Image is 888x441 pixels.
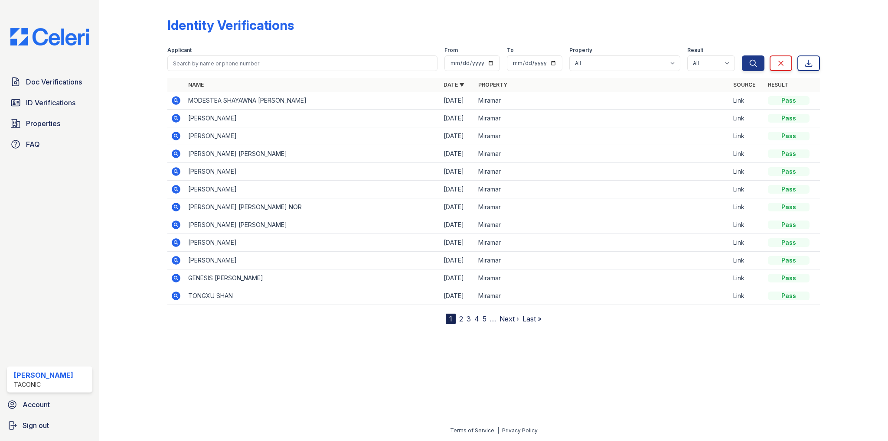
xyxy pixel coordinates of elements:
[444,47,458,54] label: From
[768,132,810,140] div: Pass
[475,234,730,252] td: Miramar
[185,234,440,252] td: [PERSON_NAME]
[475,127,730,145] td: Miramar
[7,94,92,111] a: ID Verifications
[26,118,60,129] span: Properties
[440,92,475,110] td: [DATE]
[444,81,464,88] a: Date ▼
[440,145,475,163] td: [DATE]
[3,396,96,413] a: Account
[7,115,92,132] a: Properties
[446,314,456,324] div: 1
[730,252,764,269] td: Link
[440,127,475,145] td: [DATE]
[185,252,440,269] td: [PERSON_NAME]
[768,256,810,265] div: Pass
[768,167,810,176] div: Pass
[499,315,519,323] a: Next ›
[23,420,49,431] span: Sign out
[185,163,440,181] td: [PERSON_NAME]
[730,234,764,252] td: Link
[185,287,440,305] td: TONGXU SHAN
[768,114,810,123] div: Pass
[3,417,96,434] a: Sign out
[26,97,75,108] span: ID Verifications
[167,17,294,33] div: Identity Verifications
[440,181,475,198] td: [DATE]
[507,47,514,54] label: To
[475,92,730,110] td: Miramar
[768,81,788,88] a: Result
[730,110,764,127] td: Link
[730,216,764,234] td: Link
[188,81,204,88] a: Name
[768,203,810,211] div: Pass
[497,427,499,434] div: |
[687,47,703,54] label: Result
[475,269,730,287] td: Miramar
[478,81,507,88] a: Property
[440,110,475,127] td: [DATE]
[23,399,50,410] span: Account
[768,274,810,282] div: Pass
[474,315,479,323] a: 4
[440,216,475,234] td: [DATE]
[185,92,440,110] td: MODESTEA SHAYAWNA [PERSON_NAME]
[440,234,475,252] td: [DATE]
[768,238,810,247] div: Pass
[440,198,475,216] td: [DATE]
[475,163,730,181] td: Miramar
[167,47,192,54] label: Applicant
[569,47,592,54] label: Property
[502,427,538,434] a: Privacy Policy
[185,181,440,198] td: [PERSON_NAME]
[475,181,730,198] td: Miramar
[7,136,92,153] a: FAQ
[733,81,755,88] a: Source
[185,110,440,127] td: [PERSON_NAME]
[185,216,440,234] td: [PERSON_NAME] [PERSON_NAME]
[475,216,730,234] td: Miramar
[14,380,73,389] div: Taconic
[730,269,764,287] td: Link
[26,77,82,87] span: Doc Verifications
[768,96,810,105] div: Pass
[730,127,764,145] td: Link
[467,315,471,323] a: 3
[730,92,764,110] td: Link
[490,314,496,324] span: …
[768,292,810,300] div: Pass
[475,145,730,163] td: Miramar
[730,181,764,198] td: Link
[475,252,730,269] td: Miramar
[440,269,475,287] td: [DATE]
[475,287,730,305] td: Miramar
[730,287,764,305] td: Link
[475,198,730,216] td: Miramar
[483,315,486,323] a: 5
[768,185,810,194] div: Pass
[26,139,40,149] span: FAQ
[167,55,437,71] input: Search by name or phone number
[450,427,494,434] a: Terms of Service
[3,28,96,45] img: CE_Logo_Blue-a8612792a0a2168367f1c8372b55b34899dd931a85d93a1a3d3e32e68fde9ad4.png
[768,220,810,229] div: Pass
[14,370,73,380] div: [PERSON_NAME]
[440,287,475,305] td: [DATE]
[440,252,475,269] td: [DATE]
[185,269,440,287] td: GENESIS [PERSON_NAME]
[730,198,764,216] td: Link
[768,149,810,158] div: Pass
[185,145,440,163] td: [PERSON_NAME] [PERSON_NAME]
[185,198,440,216] td: [PERSON_NAME] [PERSON_NAME] NOR
[7,73,92,91] a: Doc Verifications
[440,163,475,181] td: [DATE]
[475,110,730,127] td: Miramar
[730,163,764,181] td: Link
[730,145,764,163] td: Link
[522,315,542,323] a: Last »
[459,315,463,323] a: 2
[185,127,440,145] td: [PERSON_NAME]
